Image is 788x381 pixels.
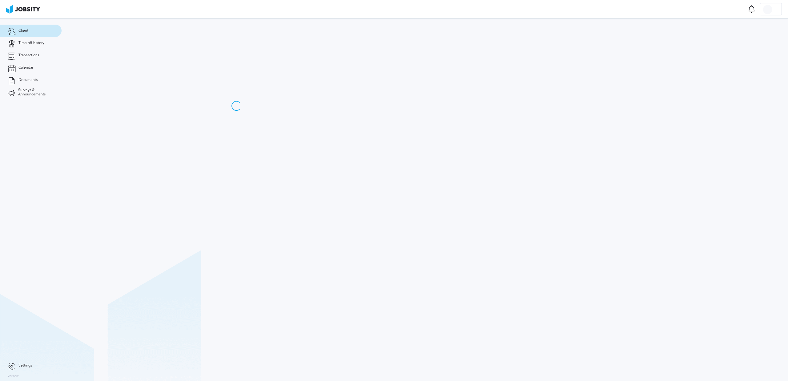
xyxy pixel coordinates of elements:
span: Documents [18,78,38,82]
span: Transactions [18,53,39,58]
span: Client [18,29,28,33]
span: Surveys & Announcements [18,88,54,97]
label: Version: [8,375,19,378]
span: Settings [18,363,32,368]
span: Time off history [18,41,44,45]
span: Calendar [18,66,33,70]
img: ab4bad089aa723f57921c736e9817d99.png [6,5,40,14]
